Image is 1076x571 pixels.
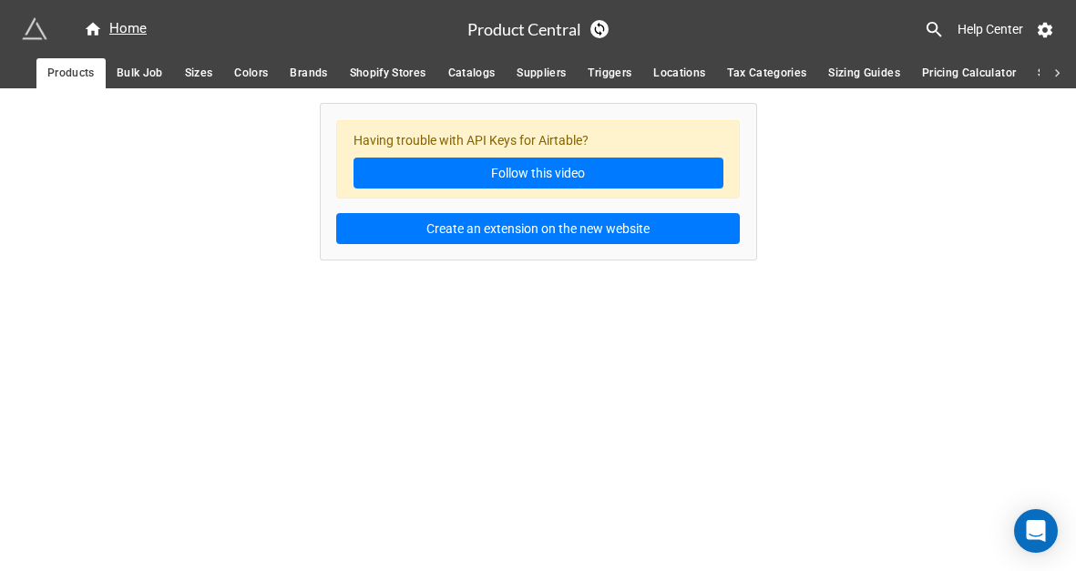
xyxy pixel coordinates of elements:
div: Open Intercom Messenger [1014,509,1058,553]
a: Home [73,18,158,40]
button: Create an extension on the new website [336,213,740,244]
div: scrollable auto tabs example [36,58,1040,88]
span: Catalogs [448,64,496,83]
div: Home [84,18,147,40]
a: Follow this video [354,158,723,189]
span: Sizes [185,64,213,83]
span: Bulk Job [117,64,163,83]
span: Shopify Stores [350,64,426,83]
span: Products [47,64,95,83]
span: Sizing Guides [828,64,900,83]
a: Help Center [945,13,1036,46]
h3: Product Central [467,21,581,37]
span: Suppliers [517,64,566,83]
div: Having trouble with API Keys for Airtable? [336,120,740,199]
span: Pricing Calculator [922,64,1016,83]
span: Colors [234,64,268,83]
img: miniextensions-icon.73ae0678.png [22,16,47,42]
a: Sync Base Structure [590,20,609,38]
span: Tax Categories [727,64,806,83]
span: Locations [653,64,705,83]
span: Triggers [588,64,631,83]
span: Brands [290,64,327,83]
